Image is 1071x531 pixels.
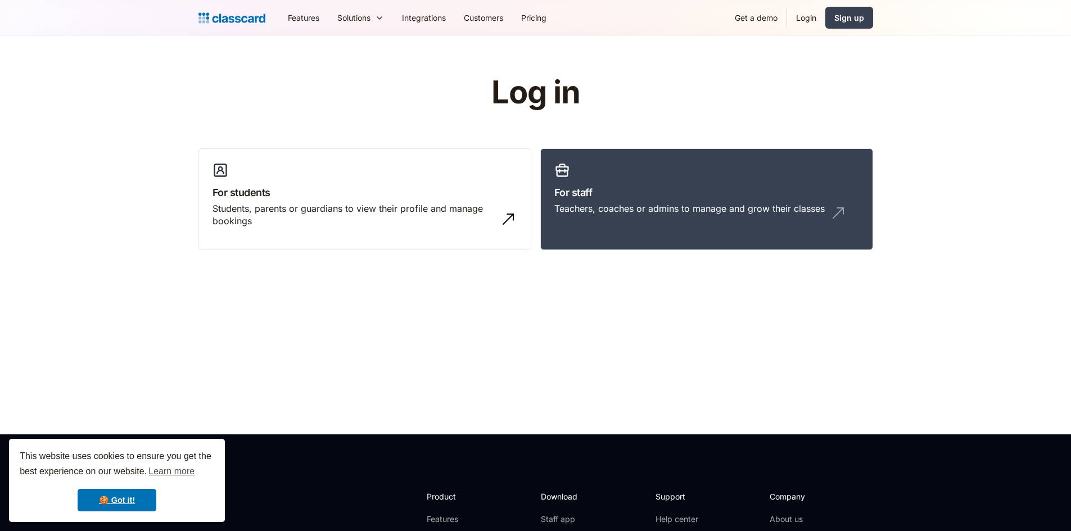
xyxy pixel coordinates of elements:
[147,463,196,480] a: learn more about cookies
[198,148,531,251] a: For studentsStudents, parents or guardians to view their profile and manage bookings
[541,514,587,525] a: Staff app
[787,5,825,30] a: Login
[213,202,495,228] div: Students, parents or guardians to view their profile and manage bookings
[512,5,555,30] a: Pricing
[455,5,512,30] a: Customers
[656,514,701,525] a: Help center
[213,185,517,200] h3: For students
[9,439,225,522] div: cookieconsent
[427,514,487,525] a: Features
[78,489,156,511] a: dismiss cookie message
[726,5,787,30] a: Get a demo
[656,491,701,502] h2: Support
[770,514,844,525] a: About us
[540,148,873,251] a: For staffTeachers, coaches or admins to manage and grow their classes
[770,491,844,502] h2: Company
[825,7,873,29] a: Sign up
[834,12,864,24] div: Sign up
[554,185,859,200] h3: For staff
[357,75,714,110] h1: Log in
[427,491,487,502] h2: Product
[554,202,825,215] div: Teachers, coaches or admins to manage and grow their classes
[20,450,214,480] span: This website uses cookies to ensure you get the best experience on our website.
[337,12,370,24] div: Solutions
[393,5,455,30] a: Integrations
[328,5,393,30] div: Solutions
[541,491,587,502] h2: Download
[198,10,265,26] a: Logo
[279,5,328,30] a: Features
